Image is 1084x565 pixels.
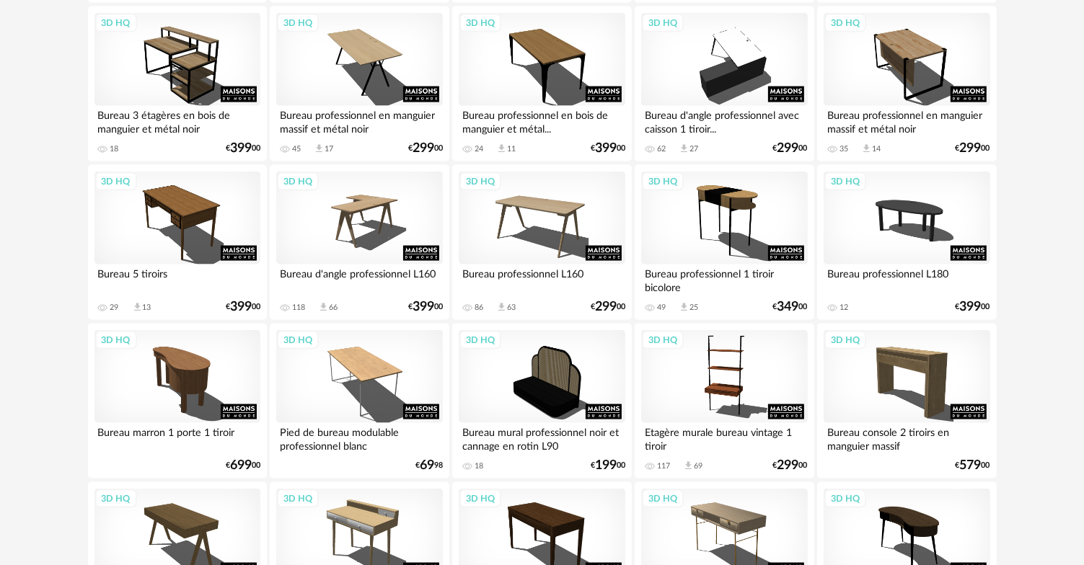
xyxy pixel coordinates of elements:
span: 399 [413,302,434,312]
span: Download icon [861,143,872,154]
a: 3D HQ Bureau professionnel 1 tiroir bicolore 49 Download icon 25 €34900 [635,165,814,321]
div: 14 [872,144,881,154]
span: 299 [777,461,799,471]
div: 17 [325,144,333,154]
a: 3D HQ Bureau d'angle professionnel L160 118 Download icon 66 €39900 [270,165,449,321]
span: 299 [777,143,799,154]
div: € 00 [408,143,443,154]
div: 66 [329,303,338,313]
div: Bureau marron 1 porte 1 tiroir [94,423,260,452]
div: 62 [657,144,666,154]
span: 699 [230,461,252,471]
div: € 00 [408,302,443,312]
span: 299 [595,302,617,312]
div: 24 [475,144,483,154]
div: Bureau 5 tiroirs [94,264,260,293]
a: 3D HQ Bureau 5 tiroirs 29 Download icon 13 €39900 [88,165,267,321]
div: € 00 [956,302,990,312]
div: Bureau d'angle professionnel avec caisson 1 tiroir... [641,106,807,135]
div: 3D HQ [824,172,866,191]
div: Bureau d'angle professionnel L160 [276,264,442,293]
a: 3D HQ Bureau professionnel en bois de manguier et métal... 24 Download icon 11 €39900 [452,6,631,162]
div: 3D HQ [95,172,137,191]
div: 3D HQ [277,331,319,350]
span: 299 [960,143,982,154]
div: Bureau professionnel L180 [824,264,990,293]
div: 3D HQ [824,489,866,508]
div: 3D HQ [642,331,684,350]
a: 3D HQ Etagère murale bureau vintage 1 tiroir 117 Download icon 69 €29900 [635,324,814,479]
div: Bureau console 2 tiroirs en manguier massif [824,423,990,452]
span: Download icon [679,143,689,154]
div: 27 [689,144,698,154]
div: € 00 [226,461,260,471]
div: 29 [110,303,119,313]
div: 13 [143,303,151,313]
span: 69 [420,461,434,471]
a: 3D HQ Bureau professionnel L180 12 €39900 [817,165,996,321]
a: 3D HQ Bureau mural professionnel noir et cannage en rotin L90 18 €19900 [452,324,631,479]
span: 399 [230,302,252,312]
span: 399 [230,143,252,154]
div: 3D HQ [824,331,866,350]
span: Download icon [314,143,325,154]
div: € 00 [773,302,808,312]
div: 12 [840,303,848,313]
div: Bureau professionnel en manguier massif et métal noir [276,106,442,135]
div: 3D HQ [95,331,137,350]
div: 3D HQ [824,14,866,32]
div: 3D HQ [459,172,501,191]
div: 63 [507,303,516,313]
a: 3D HQ Bureau 3 étagères en bois de manguier et métal noir 18 €39900 [88,6,267,162]
div: € 00 [226,302,260,312]
span: 199 [595,461,617,471]
div: 3D HQ [95,489,137,508]
div: € 00 [773,461,808,471]
span: Download icon [496,302,507,313]
div: 69 [694,461,702,471]
div: 3D HQ [459,14,501,32]
div: 18 [475,461,483,471]
span: 399 [960,302,982,312]
div: 86 [475,303,483,313]
div: 117 [657,461,670,471]
a: 3D HQ Bureau professionnel en manguier massif et métal noir 35 Download icon 14 €29900 [817,6,996,162]
span: Download icon [683,461,694,471]
div: 3D HQ [459,489,501,508]
div: 3D HQ [277,172,319,191]
div: € 00 [591,461,625,471]
div: € 00 [773,143,808,154]
div: Bureau professionnel en bois de manguier et métal... [459,106,625,135]
div: 25 [689,303,698,313]
div: € 00 [956,461,990,471]
div: 35 [840,144,848,154]
div: 3D HQ [277,14,319,32]
div: 3D HQ [642,489,684,508]
span: Download icon [132,302,143,313]
div: 3D HQ [95,14,137,32]
div: 45 [292,144,301,154]
a: 3D HQ Bureau marron 1 porte 1 tiroir €69900 [88,324,267,479]
div: 11 [507,144,516,154]
span: Download icon [496,143,507,154]
div: 3D HQ [459,331,501,350]
div: 18 [110,144,119,154]
a: 3D HQ Bureau professionnel L160 86 Download icon 63 €29900 [452,165,631,321]
a: 3D HQ Bureau professionnel en manguier massif et métal noir 45 Download icon 17 €29900 [270,6,449,162]
div: 118 [292,303,305,313]
span: 299 [413,143,434,154]
div: Bureau mural professionnel noir et cannage en rotin L90 [459,423,625,452]
div: € 00 [591,302,625,312]
div: 3D HQ [277,489,319,508]
div: Bureau professionnel L160 [459,264,625,293]
div: 49 [657,303,666,313]
span: Download icon [318,302,329,313]
div: Bureau professionnel 1 tiroir bicolore [641,264,807,293]
span: 399 [595,143,617,154]
span: 579 [960,461,982,471]
div: € 00 [226,143,260,154]
div: Etagère murale bureau vintage 1 tiroir [641,423,807,452]
a: 3D HQ Bureau d'angle professionnel avec caisson 1 tiroir... 62 Download icon 27 €29900 [635,6,814,162]
div: 3D HQ [642,14,684,32]
span: Download icon [679,302,689,313]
